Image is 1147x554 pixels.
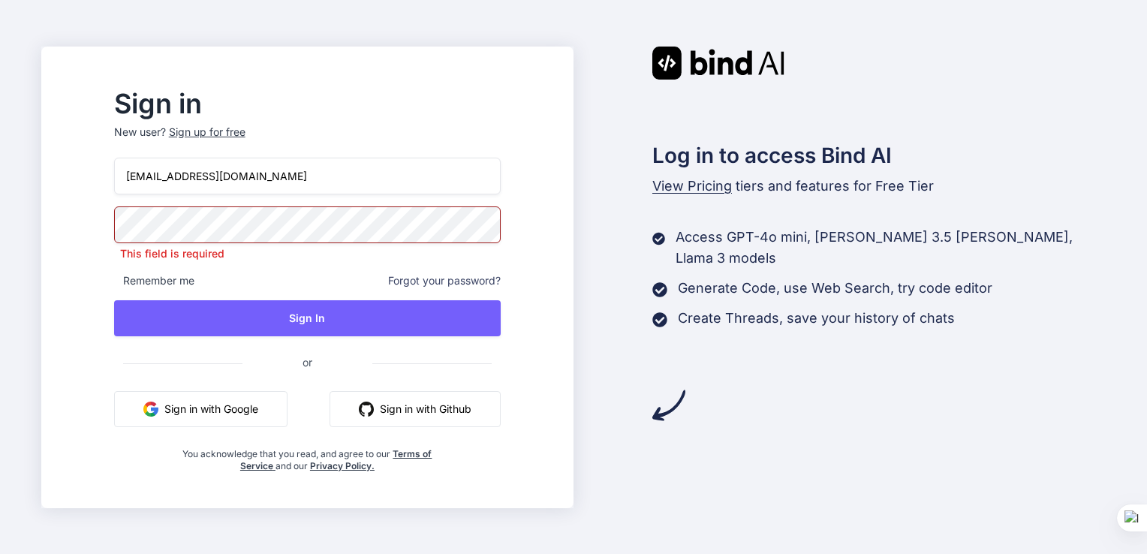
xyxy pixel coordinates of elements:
[678,308,955,329] p: Create Threads, save your history of chats
[114,125,501,158] p: New user?
[114,273,194,288] span: Remember me
[114,246,501,261] p: This field is required
[114,391,288,427] button: Sign in with Google
[242,344,372,381] span: or
[169,125,245,140] div: Sign up for free
[179,439,437,472] div: You acknowledge that you read, and agree to our and our
[114,300,501,336] button: Sign In
[240,448,432,471] a: Terms of Service
[114,92,501,116] h2: Sign in
[652,47,784,80] img: Bind AI logo
[388,273,501,288] span: Forgot your password?
[359,402,374,417] img: github
[114,158,501,194] input: Login or Email
[652,140,1106,171] h2: Log in to access Bind AI
[330,391,501,427] button: Sign in with Github
[652,176,1106,197] p: tiers and features for Free Tier
[676,227,1106,269] p: Access GPT-4o mini, [PERSON_NAME] 3.5 [PERSON_NAME], Llama 3 models
[652,178,732,194] span: View Pricing
[678,278,992,299] p: Generate Code, use Web Search, try code editor
[143,402,158,417] img: google
[652,389,685,422] img: arrow
[310,460,375,471] a: Privacy Policy.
